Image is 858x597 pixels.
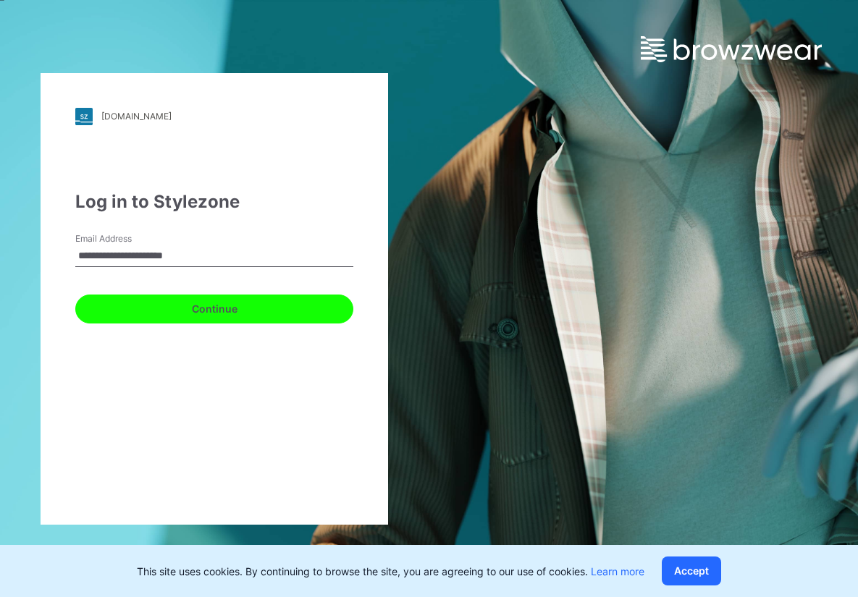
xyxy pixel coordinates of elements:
div: [DOMAIN_NAME] [101,111,172,122]
a: [DOMAIN_NAME] [75,108,353,125]
div: Log in to Stylezone [75,189,353,215]
label: Email Address [75,232,177,245]
button: Accept [662,556,721,585]
button: Continue [75,295,353,323]
p: This site uses cookies. By continuing to browse the site, you are agreeing to our use of cookies. [137,564,644,579]
img: browzwear-logo.e42bd6dac1945053ebaf764b6aa21510.svg [641,36,822,62]
img: stylezone-logo.562084cfcfab977791bfbf7441f1a819.svg [75,108,93,125]
a: Learn more [591,565,644,577]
